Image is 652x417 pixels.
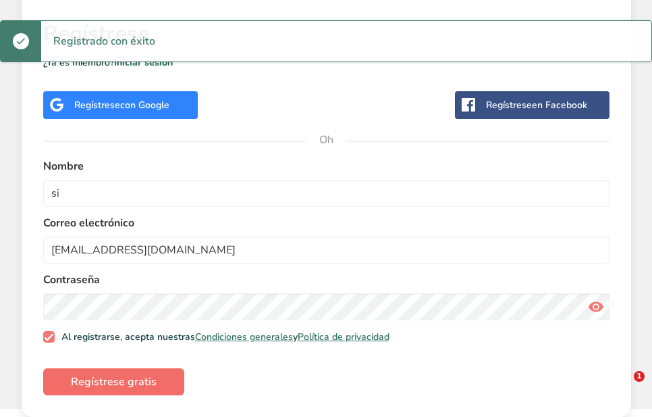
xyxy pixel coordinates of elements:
font: Regístrese [43,19,149,48]
font: Al registrarse, acepta nuestras [61,330,195,343]
iframe: Intercom live chat [606,371,639,403]
font: Oh [319,132,333,147]
a: Iniciar sesión [114,56,173,69]
font: Registrado con éxito [53,34,155,49]
input: Juan Pérez [43,180,609,207]
font: Regístrese [74,99,120,112]
input: correo electrónico@ejemplo.com [43,237,609,264]
font: ¿Ya es miembro? [43,56,114,69]
font: Contraseña [43,272,100,287]
font: Regístrese gratis [71,374,157,389]
font: Correo electrónico [43,216,134,230]
a: Política de privacidad [298,330,389,343]
span: 1 [634,371,645,382]
font: y [293,330,298,343]
font: en Facebook [532,99,587,112]
button: Regístrese gratis [43,368,184,395]
font: con Google [120,99,169,112]
font: Regístrese [486,99,532,112]
font: Nombre [43,159,84,174]
a: Condiciones generales [195,330,293,343]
